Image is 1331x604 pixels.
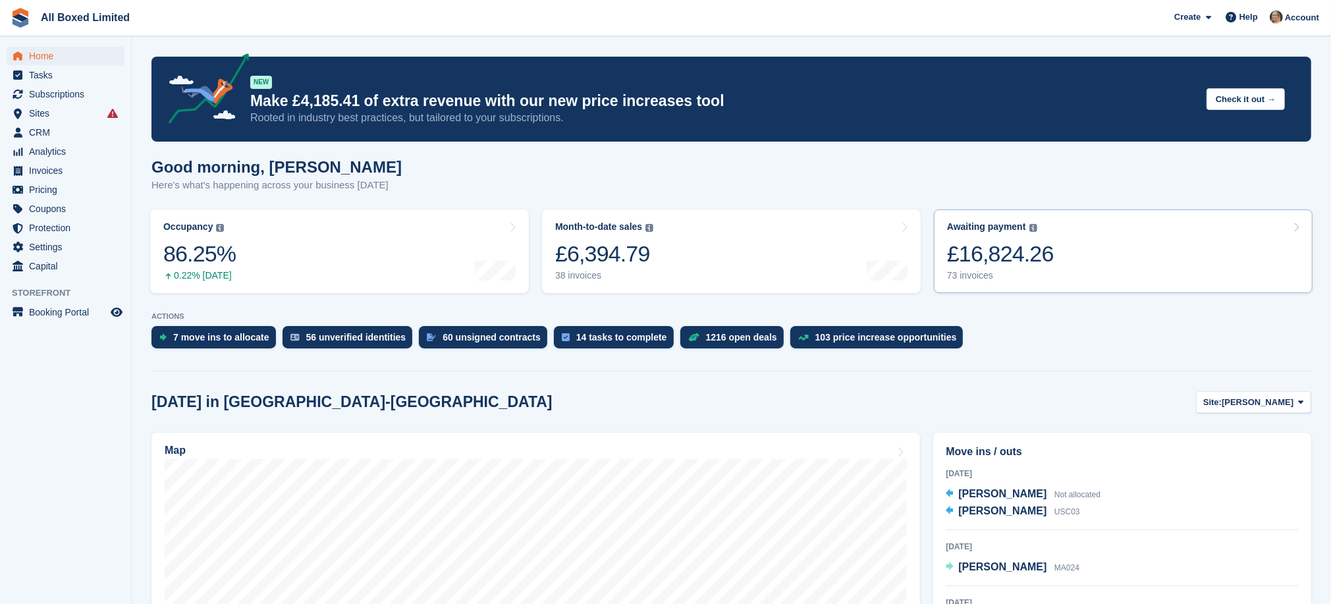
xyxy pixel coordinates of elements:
[7,200,124,218] a: menu
[250,76,272,89] div: NEW
[1270,11,1283,24] img: Sandie Mills
[29,180,108,199] span: Pricing
[250,111,1196,125] p: Rooted in industry best practices, but tailored to your subscriptions.
[250,92,1196,111] p: Make £4,185.41 of extra revenue with our new price increases tool
[947,240,1054,267] div: £16,824.26
[946,559,1079,576] a: [PERSON_NAME] MA024
[216,224,224,232] img: icon-info-grey-7440780725fd019a000dd9b08b2336e03edf1995a4989e88bcd33f0948082b44.svg
[163,240,236,267] div: 86.25%
[159,333,167,341] img: move_ins_to_allocate_icon-fdf77a2bb77ea45bf5b3d319d69a93e2d87916cf1d5bf7949dd705db3b84f3ca.svg
[12,287,131,300] span: Storefront
[29,47,108,65] span: Home
[958,505,1046,516] span: [PERSON_NAME]
[7,257,124,275] a: menu
[815,332,957,343] div: 103 price increase opportunities
[7,303,124,321] a: menu
[29,303,108,321] span: Booking Portal
[151,326,283,355] a: 7 move ins to allocate
[151,158,402,176] h1: Good morning, [PERSON_NAME]
[163,221,213,233] div: Occupancy
[36,7,135,28] a: All Boxed Limited
[555,240,653,267] div: £6,394.79
[1054,507,1080,516] span: USC03
[958,488,1046,499] span: [PERSON_NAME]
[150,209,529,293] a: Occupancy 86.25% 0.22% [DATE]
[151,312,1311,321] p: ACTIONS
[29,142,108,161] span: Analytics
[29,257,108,275] span: Capital
[706,332,777,343] div: 1216 open deals
[645,224,653,232] img: icon-info-grey-7440780725fd019a000dd9b08b2336e03edf1995a4989e88bcd33f0948082b44.svg
[7,161,124,180] a: menu
[7,180,124,199] a: menu
[29,123,108,142] span: CRM
[1054,490,1100,499] span: Not allocated
[165,445,186,456] h2: Map
[562,333,570,341] img: task-75834270c22a3079a89374b754ae025e5fb1db73e45f91037f5363f120a921f8.svg
[946,503,1079,520] a: [PERSON_NAME] USC03
[1203,396,1222,409] span: Site:
[173,332,269,343] div: 7 move ins to allocate
[947,270,1054,281] div: 73 invoices
[7,219,124,237] a: menu
[7,66,124,84] a: menu
[157,53,250,128] img: price-adjustments-announcement-icon-8257ccfd72463d97f412b2fc003d46551f7dbcb40ab6d574587a9cd5c0d94...
[688,333,699,342] img: deal-1b604bf984904fb50ccaf53a9ad4b4a5d6e5aea283cecdc64d6e3604feb123c2.svg
[790,326,970,355] a: 103 price increase opportunities
[554,326,680,355] a: 14 tasks to complete
[1222,396,1293,409] span: [PERSON_NAME]
[1239,11,1258,24] span: Help
[934,209,1313,293] a: Awaiting payment £16,824.26 73 invoices
[7,238,124,256] a: menu
[7,142,124,161] a: menu
[7,47,124,65] a: menu
[107,108,118,119] i: Smart entry sync failures have occurred
[109,304,124,320] a: Preview store
[555,270,653,281] div: 38 invoices
[29,219,108,237] span: Protection
[151,178,402,193] p: Here's what's happening across your business [DATE]
[947,221,1026,233] div: Awaiting payment
[290,333,300,341] img: verify_identity-adf6edd0f0f0b5bbfe63781bf79b02c33cf7c696d77639b501bdc392416b5a36.svg
[1285,11,1319,24] span: Account
[443,332,541,343] div: 60 unsigned contracts
[29,200,108,218] span: Coupons
[419,326,554,355] a: 60 unsigned contracts
[163,270,236,281] div: 0.22% [DATE]
[1054,563,1079,572] span: MA024
[542,209,921,293] a: Month-to-date sales £6,394.79 38 invoices
[7,123,124,142] a: menu
[798,335,809,341] img: price_increase_opportunities-93ffe204e8149a01c8c9dc8f82e8f89637d9d84a8eef4429ea346261dce0b2c0.svg
[29,238,108,256] span: Settings
[946,541,1299,553] div: [DATE]
[151,393,553,411] h2: [DATE] in [GEOGRAPHIC_DATA]-[GEOGRAPHIC_DATA]
[1207,88,1285,110] button: Check it out →
[29,104,108,123] span: Sites
[427,333,436,341] img: contract_signature_icon-13c848040528278c33f63329250d36e43548de30e8caae1d1a13099fd9432cc5.svg
[29,161,108,180] span: Invoices
[283,326,420,355] a: 56 unverified identities
[680,326,790,355] a: 1216 open deals
[946,444,1299,460] h2: Move ins / outs
[946,486,1100,503] a: [PERSON_NAME] Not allocated
[1174,11,1201,24] span: Create
[7,85,124,103] a: menu
[306,332,406,343] div: 56 unverified identities
[1196,391,1311,413] button: Site: [PERSON_NAME]
[7,104,124,123] a: menu
[576,332,667,343] div: 14 tasks to complete
[11,8,30,28] img: stora-icon-8386f47178a22dfd0bd8f6a31ec36ba5ce8667c1dd55bd0f319d3a0aa187defe.svg
[29,85,108,103] span: Subscriptions
[946,468,1299,480] div: [DATE]
[29,66,108,84] span: Tasks
[1029,224,1037,232] img: icon-info-grey-7440780725fd019a000dd9b08b2336e03edf1995a4989e88bcd33f0948082b44.svg
[958,561,1046,572] span: [PERSON_NAME]
[555,221,642,233] div: Month-to-date sales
